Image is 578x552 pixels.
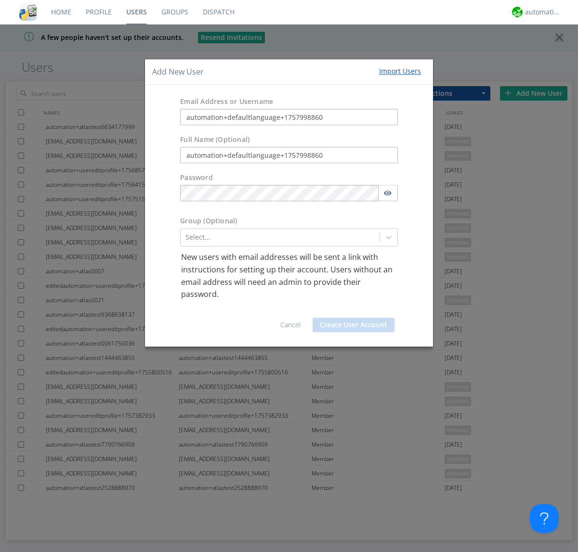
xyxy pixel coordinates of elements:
[280,320,301,329] a: Cancel
[180,173,213,183] label: Password
[152,66,204,77] h4: Add New User
[181,252,397,301] p: New users with email addresses will be sent a link with instructions for setting up their account...
[313,318,394,332] button: Create User Account
[19,3,37,21] img: cddb5a64eb264b2086981ab96f4c1ba7
[180,135,250,145] label: Full Name (Optional)
[180,147,398,164] input: Julie Appleseed
[512,7,523,17] img: d2d01cd9b4174d08988066c6d424eccd
[525,7,561,17] div: automation+atlas
[180,97,273,107] label: Email Address or Username
[180,109,398,126] input: e.g. email@address.com, Housekeeping1
[180,217,237,226] label: Group (Optional)
[379,66,421,76] div: Import Users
